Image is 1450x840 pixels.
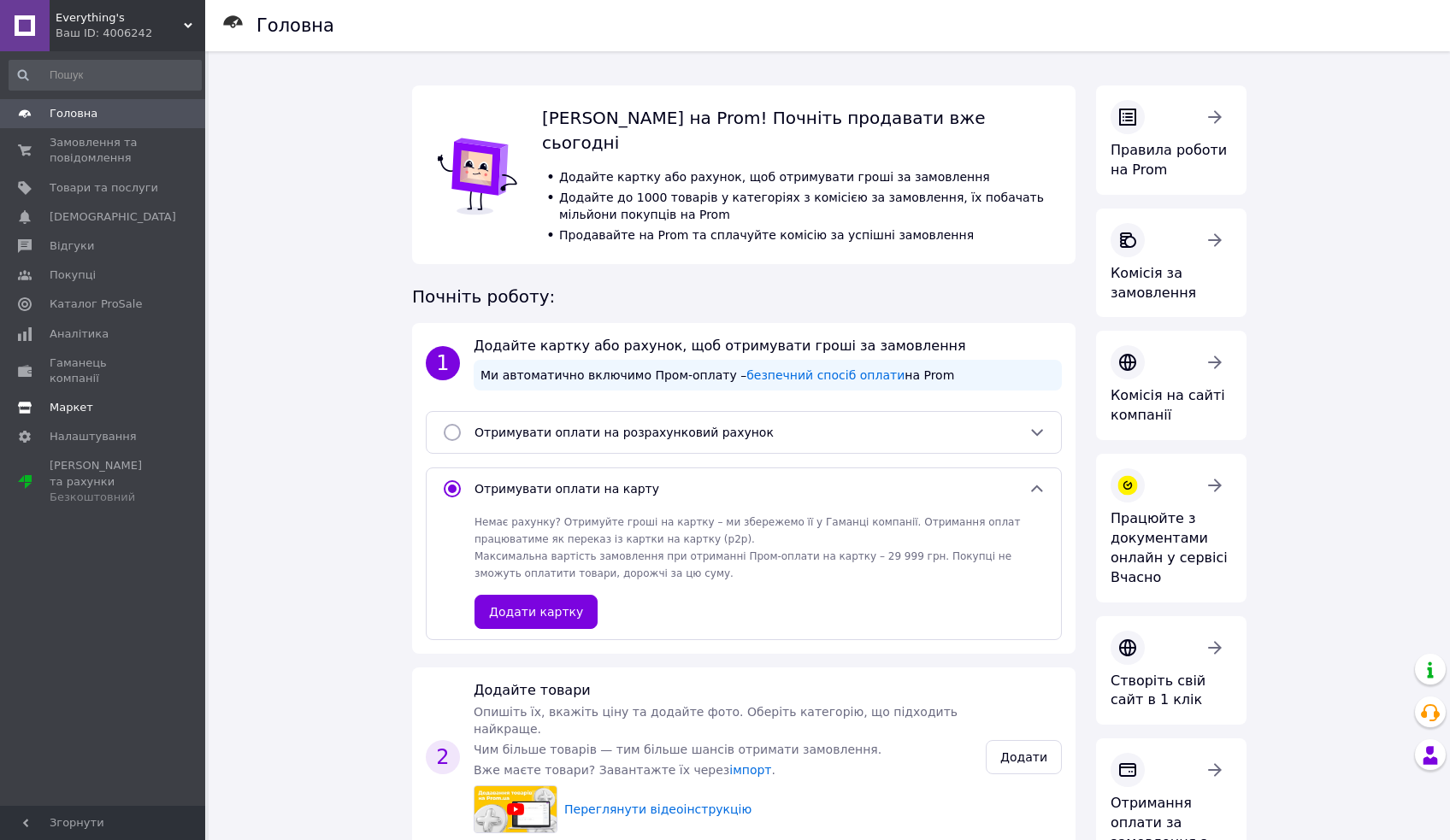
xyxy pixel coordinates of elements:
[474,595,598,629] button: Додати картку
[1111,265,1196,301] span: Комісія за замовлення
[986,740,1062,774] a: Додати
[474,338,966,354] span: Додайте картку або рахунок, щоб отримувати гроші за замовлення
[474,682,591,698] span: Додайте товари
[50,400,93,415] span: Маркет
[474,763,775,777] span: Вже маєте товари? Завантажте їх через .
[50,297,142,312] span: Каталог ProSale
[474,705,958,736] span: Опишіть їх, вкажіть ціну та додайте фото. Оберіть категорію, що підходить найкраще.
[56,10,184,26] span: Everything's
[1096,616,1247,725] a: Створіть свій сайт в 1 клік
[474,785,557,833] img: video preview
[50,209,176,225] span: [DEMOGRAPHIC_DATA]
[426,346,460,380] span: 1
[474,426,774,439] span: Отримувати оплати на розрахунковий рахунок
[1111,510,1228,585] span: Працюйте з документами онлайн у сервісі Вчасно
[426,740,460,774] span: 2
[50,326,109,342] span: Аналітика
[1096,454,1247,602] a: Працюйте з документами онлайн у сервісі Вчасно
[474,516,1020,579] span: Немає рахунку? Отримуйте гроші на картку – ми збережемо її у Гаманці компанії. Отримання оплат пр...
[256,15,334,36] h1: Головна
[1096,209,1247,318] a: Комісія за замовлення
[50,267,96,283] span: Покупці
[50,458,158,505] span: [PERSON_NAME] та рахунки
[1111,387,1225,423] span: Комісія на сайті компанії
[1096,331,1247,440] a: Комісія на сайті компанії
[1111,142,1227,178] span: Правила роботи на Prom
[559,191,1044,221] span: Додайте до 1000 товарів у категоріях з комісією за замовлення, їх побачать мільйони покупців на Prom
[746,368,905,382] a: безпечний спосіб оплати
[50,180,158,196] span: Товари та послуги
[474,743,881,756] span: Чим більше товарів — тим більше шансів отримати замовлення.
[50,429,137,444] span: Налаштування
[542,108,986,153] span: [PERSON_NAME] на Prom! Почніть продавати вже сьогодні
[50,355,158,386] span: Гаманець компанії
[50,238,94,254] span: Відгуки
[9,60,202,91] input: Пошук
[50,490,158,505] div: Безкоштовний
[1111,673,1205,708] span: Створіть свій сайт в 1 клік
[564,802,752,816] span: Переглянути відеоінструкцію
[474,782,972,837] a: video previewПереглянути відеоінструкцію
[559,170,990,184] span: Додайте картку або рахунок, щоб отримувати гроші за замовлення
[480,368,954,382] span: Ми автоматично включимо Пром-оплату – на Prom
[729,763,771,777] a: імпорт
[50,106,97,121] span: Головна
[559,228,974,242] span: Продавайте на Prom та сплачуйте комісію за успішні замовлення
[56,26,205,41] div: Ваш ID: 4006242
[468,473,1020,504] div: Отримувати оплати на карту
[412,286,555,307] span: Почніть роботу:
[50,135,158,166] span: Замовлення та повідомлення
[1096,85,1247,195] a: Правила роботи на Prom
